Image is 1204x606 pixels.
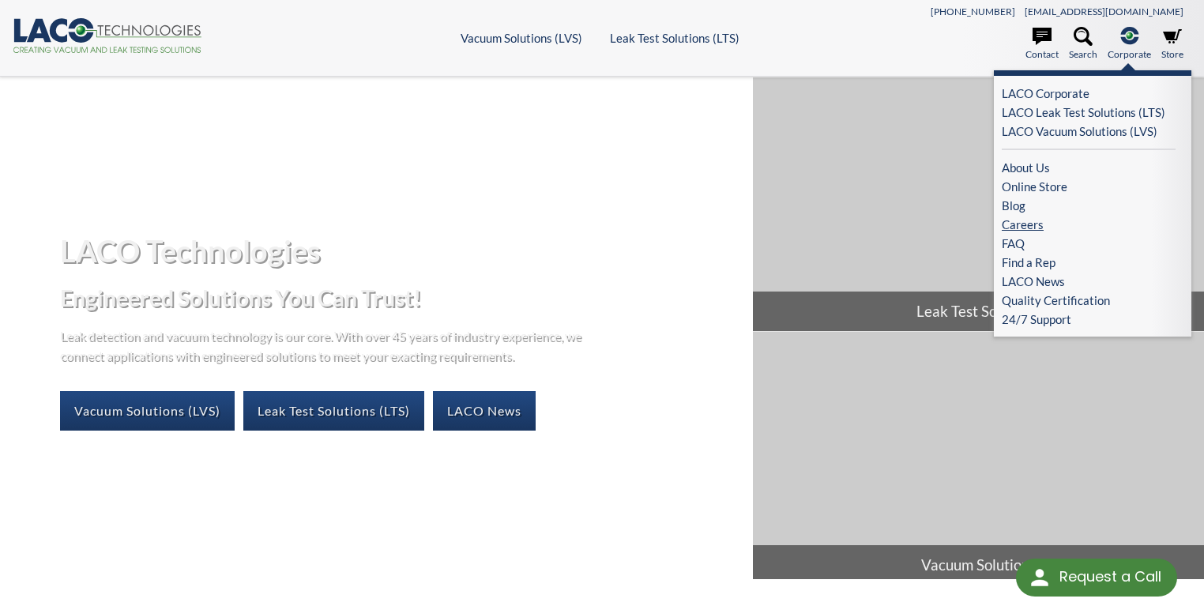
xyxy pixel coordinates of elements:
a: LACO Leak Test Solutions (LTS) [1002,103,1176,122]
a: Vacuum Solutions (LVS) [60,391,235,431]
a: LACO News [433,391,536,431]
a: FAQ [1002,234,1176,253]
a: 24/7 Support [1002,310,1183,329]
a: Online Store [1002,177,1176,196]
a: Find a Rep [1002,253,1176,272]
a: Blog [1002,196,1176,215]
h1: LACO Technologies [60,231,739,270]
h2: Engineered Solutions You Can Trust! [60,284,739,313]
a: Leak Test Solutions (LTS) [243,391,424,431]
a: [EMAIL_ADDRESS][DOMAIN_NAME] [1025,6,1183,17]
a: Store [1161,27,1183,62]
img: round button [1027,565,1052,590]
a: Search [1069,27,1097,62]
a: Quality Certification [1002,291,1176,310]
div: Request a Call [1059,559,1161,595]
a: About Us [1002,158,1176,177]
a: Contact [1025,27,1059,62]
a: LACO News [1002,272,1176,291]
div: Request a Call [1016,559,1177,597]
a: Leak Test Solutions (LTS) [610,31,739,45]
a: Careers [1002,215,1176,234]
a: Vacuum Solutions (LVS) [461,31,582,45]
span: Corporate [1108,47,1151,62]
p: Leak detection and vacuum technology is our core. With over 45 years of industry experience, we c... [60,326,589,366]
a: [PHONE_NUMBER] [931,6,1015,17]
a: LACO Corporate [1002,84,1176,103]
a: LACO Vacuum Solutions (LVS) [1002,122,1176,141]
